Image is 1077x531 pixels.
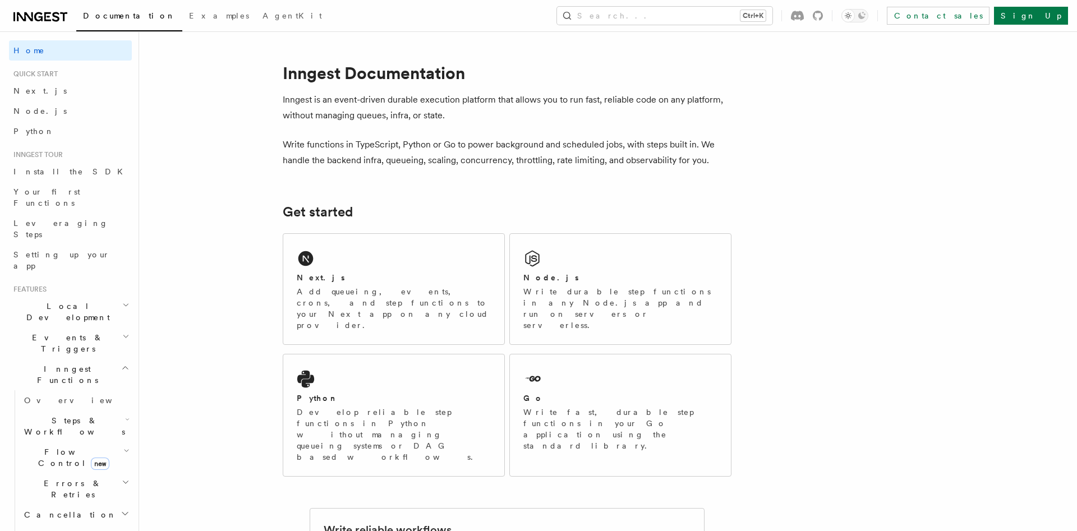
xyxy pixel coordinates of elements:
[509,233,731,345] a: Node.jsWrite durable step functions in any Node.js app and run on servers or serverless.
[20,442,132,473] button: Flow Controlnew
[887,7,989,25] a: Contact sales
[13,167,130,176] span: Install the SDK
[740,10,766,21] kbd: Ctrl+K
[20,505,132,525] button: Cancellation
[9,332,122,354] span: Events & Triggers
[9,327,132,359] button: Events & Triggers
[20,390,132,410] a: Overview
[9,81,132,101] a: Next.js
[20,446,123,469] span: Flow Control
[9,161,132,182] a: Install the SDK
[297,407,491,463] p: Develop reliable step functions in Python without managing queueing systems or DAG based workflows.
[523,286,717,331] p: Write durable step functions in any Node.js app and run on servers or serverless.
[994,7,1068,25] a: Sign Up
[24,396,140,405] span: Overview
[9,213,132,244] a: Leveraging Steps
[523,407,717,451] p: Write fast, durable step functions in your Go application using the standard library.
[9,244,132,276] a: Setting up your app
[13,86,67,95] span: Next.js
[91,458,109,470] span: new
[20,478,122,500] span: Errors & Retries
[297,272,345,283] h2: Next.js
[283,137,731,168] p: Write functions in TypeScript, Python or Go to power background and scheduled jobs, with steps bu...
[20,509,117,520] span: Cancellation
[20,410,132,442] button: Steps & Workflows
[9,363,121,386] span: Inngest Functions
[283,92,731,123] p: Inngest is an event-driven durable execution platform that allows you to run fast, reliable code ...
[189,11,249,20] span: Examples
[297,393,338,404] h2: Python
[523,272,579,283] h2: Node.js
[9,150,63,159] span: Inngest tour
[9,296,132,327] button: Local Development
[9,182,132,213] a: Your first Functions
[13,250,110,270] span: Setting up your app
[13,107,67,116] span: Node.js
[9,40,132,61] a: Home
[523,393,544,404] h2: Go
[9,285,47,294] span: Features
[283,63,731,83] h1: Inngest Documentation
[509,354,731,477] a: GoWrite fast, durable step functions in your Go application using the standard library.
[13,127,54,136] span: Python
[13,187,80,207] span: Your first Functions
[9,70,58,79] span: Quick start
[283,354,505,477] a: PythonDevelop reliable step functions in Python without managing queueing systems or DAG based wo...
[182,3,256,30] a: Examples
[9,101,132,121] a: Node.js
[20,415,125,437] span: Steps & Workflows
[263,11,322,20] span: AgentKit
[83,11,176,20] span: Documentation
[9,121,132,141] a: Python
[283,204,353,220] a: Get started
[283,233,505,345] a: Next.jsAdd queueing, events, crons, and step functions to your Next app on any cloud provider.
[76,3,182,31] a: Documentation
[256,3,329,30] a: AgentKit
[9,301,122,323] span: Local Development
[841,9,868,22] button: Toggle dark mode
[20,473,132,505] button: Errors & Retries
[557,7,772,25] button: Search...Ctrl+K
[297,286,491,331] p: Add queueing, events, crons, and step functions to your Next app on any cloud provider.
[9,359,132,390] button: Inngest Functions
[13,45,45,56] span: Home
[13,219,108,239] span: Leveraging Steps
